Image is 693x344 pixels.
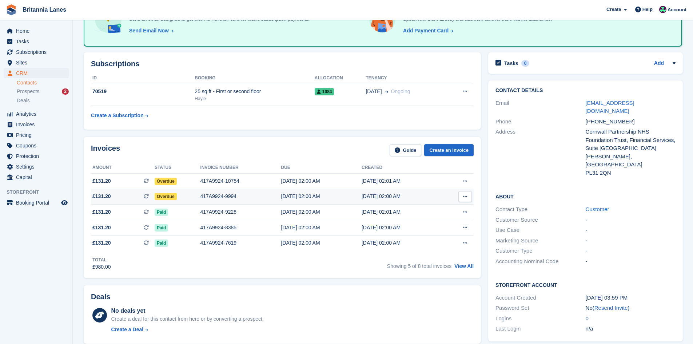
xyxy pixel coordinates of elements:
th: Due [281,162,362,174]
span: 1084 [315,88,334,95]
span: Settings [16,162,60,172]
a: menu [4,58,69,68]
div: - [586,237,676,245]
a: menu [4,130,69,140]
div: 0 [586,315,676,323]
h2: Subscriptions [91,60,474,68]
div: Create a Deal [111,326,143,333]
div: [DATE] 02:00 AM [362,239,442,247]
div: Last Login [495,325,585,333]
a: View All [454,263,474,269]
a: menu [4,172,69,182]
th: ID [91,72,195,84]
div: £980.00 [92,263,111,271]
a: Add Payment Card [400,27,454,35]
div: n/a [586,325,676,333]
span: ( ) [593,305,630,311]
span: £131.20 [92,193,111,200]
th: Amount [91,162,155,174]
span: Pricing [16,130,60,140]
img: stora-icon-8386f47178a22dfd0bd8f6a31ec36ba5ce8667c1dd55bd0f319d3a0aa187defe.svg [6,4,17,15]
a: menu [4,26,69,36]
div: [DATE] 02:01 AM [362,177,442,185]
span: Protection [16,151,60,161]
a: Contacts [17,79,69,86]
div: - [586,216,676,224]
a: menu [4,162,69,172]
span: Help [642,6,653,13]
div: Marketing Source [495,237,585,245]
div: Accounting Nominal Code [495,257,585,266]
div: 417A9924-9994 [200,193,281,200]
div: Customer Type [495,247,585,255]
a: Prospects 2 [17,88,69,95]
div: 0 [521,60,530,67]
span: Paid [155,224,168,232]
div: Create a deal for this contact from here or by converting a prospect. [111,315,263,323]
div: No deals yet [111,307,263,315]
div: Hayle [195,95,314,102]
div: Phone [495,118,585,126]
div: [PHONE_NUMBER] [586,118,676,126]
img: Kirsty Miles [659,6,666,13]
a: menu [4,47,69,57]
span: £131.20 [92,208,111,216]
span: [DATE] [366,88,382,95]
a: Preview store [60,198,69,207]
h2: Deals [91,293,110,301]
div: 417A9924-7619 [200,239,281,247]
a: Create a Subscription [91,109,148,122]
div: Cornwall Partnership NHS Foundation Trust, Financial Services, [586,128,676,144]
a: Resend Invite [594,305,628,311]
a: menu [4,119,69,130]
a: Britannia Lanes [20,4,69,16]
div: - [586,226,676,234]
div: Use Case [495,226,585,234]
div: [DATE] 02:00 AM [281,193,362,200]
div: Suite [GEOGRAPHIC_DATA][PERSON_NAME], [586,144,676,161]
span: Showing 5 of 8 total invoices [387,263,451,269]
th: Status [155,162,200,174]
div: Logins [495,315,585,323]
a: Add [654,59,664,68]
span: Capital [16,172,60,182]
span: Coupons [16,141,60,151]
div: Account Created [495,294,585,302]
div: 417A9924-9228 [200,208,281,216]
div: Send Email Now [129,27,169,35]
div: PL31 2QN [586,169,676,177]
span: Tasks [16,36,60,47]
div: 417A9924-10754 [200,177,281,185]
div: 25 sq ft - First or second floor [195,88,314,95]
th: Invoice number [200,162,281,174]
span: Subscriptions [16,47,60,57]
a: [EMAIL_ADDRESS][DOMAIN_NAME] [586,100,634,114]
span: Invoices [16,119,60,130]
span: Paid [155,240,168,247]
div: [DATE] 02:00 AM [281,208,362,216]
a: menu [4,68,69,78]
div: No [586,304,676,312]
span: Booking Portal [16,198,60,208]
div: Contact Type [495,205,585,214]
div: 417A9924-8385 [200,224,281,232]
span: Deals [17,97,30,104]
div: [DATE] 02:00 AM [281,239,362,247]
th: Booking [195,72,314,84]
div: [GEOGRAPHIC_DATA] [586,161,676,169]
div: 70519 [91,88,195,95]
span: Overdue [155,178,177,185]
th: Tenancy [366,72,446,84]
div: [DATE] 02:00 AM [362,193,442,200]
div: Password Set [495,304,585,312]
h2: Invoices [91,144,120,156]
div: [DATE] 02:00 AM [281,224,362,232]
a: Create an Invoice [424,144,474,156]
a: menu [4,36,69,47]
div: - [586,247,676,255]
div: [DATE] 02:01 AM [362,208,442,216]
a: Deals [17,97,69,104]
span: £131.20 [92,224,111,232]
div: [DATE] 03:59 PM [586,294,676,302]
span: Prospects [17,88,39,95]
